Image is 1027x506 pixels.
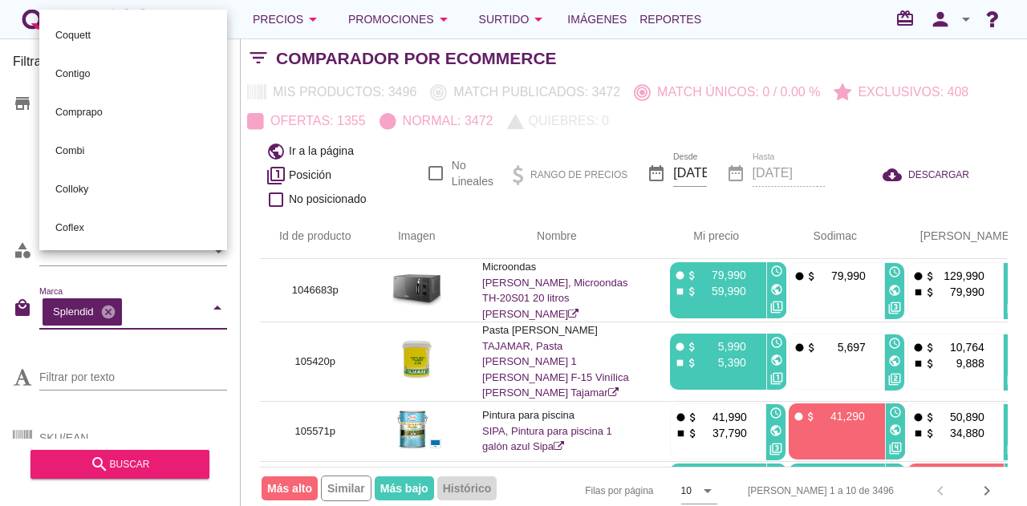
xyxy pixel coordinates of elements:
[1007,443,1020,455] i: filter_2
[794,342,806,354] i: fiber_manual_record
[770,301,783,314] i: filter_1
[1007,265,1020,278] i: access_time
[912,358,924,370] i: stop
[912,270,924,282] i: fiber_manual_record
[924,270,936,282] i: attach_money
[888,284,901,297] i: public
[936,268,984,284] p: 129,990
[266,190,286,209] i: check_box_outline_blank
[52,16,214,55] div: Coquett
[888,354,901,367] i: public
[924,358,936,370] i: attach_money
[289,143,354,160] span: Ir a la página
[972,476,1001,505] button: Next page
[266,166,286,185] i: filter_1
[686,357,698,369] i: attach_money
[698,338,746,354] p: 5,990
[936,284,984,300] p: 79,990
[912,342,924,354] i: fiber_manual_record
[276,46,557,71] h2: Comparador por eCommerce
[818,268,866,284] p: 79,990
[13,241,32,260] i: category
[264,111,366,131] p: Ofertas: 1355
[889,423,902,436] i: public
[13,52,227,78] h3: Filtrar por
[19,3,148,35] div: white-qmatch-logo
[912,427,924,439] i: stop
[956,10,976,29] i: arrow_drop_down
[674,269,686,281] i: fiber_manual_record
[924,342,936,354] i: attach_money
[912,411,924,423] i: fiber_manual_record
[52,208,214,247] div: Coflex
[673,160,706,186] input: Desde
[770,336,783,349] i: access_time
[770,354,783,366] i: public
[651,83,820,102] p: Match únicos: 0 / 0.00 %
[321,476,371,501] span: Similar
[52,132,214,170] div: Combi
[13,298,32,318] i: local_mall
[262,476,318,500] span: Más alto
[241,107,373,136] button: Ofertas: 1355
[793,411,805,423] i: fiber_manual_record
[908,168,969,182] span: DESCARGAR
[279,282,351,298] p: 1046683p
[698,481,717,500] i: arrow_drop_down
[392,409,442,449] img: 105571p_15.jpg
[851,83,968,102] p: Exclusivos: 408
[253,10,323,29] div: Precios
[699,409,747,425] p: 41,990
[817,408,865,424] p: 41,290
[686,341,698,353] i: attach_money
[266,142,286,161] i: public
[924,427,936,439] i: attach_money
[260,214,371,259] th: Id de producto: Not sorted.
[279,423,351,439] p: 105571p
[924,8,956,30] i: person
[674,341,686,353] i: fiber_manual_record
[639,10,701,29] span: Reportes
[698,354,746,370] p: 5,390
[52,170,214,208] div: Colloky
[936,409,984,425] p: 50,890
[674,285,686,298] i: stop
[1007,284,1020,297] i: public
[686,285,698,298] i: attach_money
[924,286,936,298] i: attach_money
[936,355,984,371] p: 9,888
[675,411,687,423] i: fiber_manual_record
[698,267,746,283] p: 79,990
[1007,354,1020,367] i: public
[396,111,493,131] p: Normal: 3472
[452,157,493,189] label: No Lineales
[529,10,548,29] i: arrow_drop_down
[770,265,783,277] i: access_time
[303,10,323,29] i: arrow_drop_down
[208,298,227,318] i: arrow_drop_down
[1008,466,1021,479] i: access_time
[687,411,699,423] i: attach_money
[818,339,866,355] p: 5,697
[482,259,631,275] p: Microondas
[770,466,783,479] i: access_time
[674,357,686,369] i: stop
[687,427,699,439] i: attach_money
[827,78,976,107] button: Exclusivos: 408
[241,58,276,59] i: filter_list
[681,484,692,498] div: 10
[100,304,116,320] i: cancel
[870,160,982,189] button: DESCARGAR
[806,270,818,282] i: attach_money
[1007,302,1020,314] i: filter_2
[977,481,997,500] i: chevron_right
[466,3,562,35] button: Surtido
[633,3,708,35] a: Reportes
[686,269,698,281] i: attach_money
[52,93,214,132] div: Comprapo
[437,476,497,500] span: Histórico
[482,425,612,453] a: SIPA, Pintura para piscina 1 galón azul Sipa
[883,165,908,184] i: cloud_download
[627,78,827,107] button: Match únicos: 0 / 0.00 %
[895,9,921,28] i: redeem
